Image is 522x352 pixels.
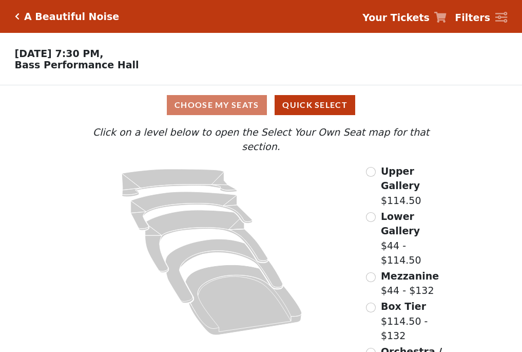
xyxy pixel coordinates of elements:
p: Click on a level below to open the Select Your Own Seat map for that section. [72,125,449,154]
label: $114.50 [381,164,450,208]
strong: Filters [455,12,490,23]
a: Filters [455,10,507,25]
button: Quick Select [275,95,355,115]
a: Click here to go back to filters [15,13,20,20]
a: Your Tickets [362,10,447,25]
label: $44 - $132 [381,269,439,298]
span: Lower Gallery [381,211,420,237]
path: Orchestra / Parterre Circle - Seats Available: 14 [186,265,302,335]
strong: Your Tickets [362,12,430,23]
label: $44 - $114.50 [381,209,450,268]
h5: A Beautiful Noise [24,11,119,23]
label: $114.50 - $132 [381,299,450,343]
span: Upper Gallery [381,165,420,192]
span: Mezzanine [381,270,439,282]
path: Upper Gallery - Seats Available: 273 [122,169,237,197]
path: Lower Gallery - Seats Available: 38 [131,192,253,230]
span: Box Tier [381,301,426,312]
